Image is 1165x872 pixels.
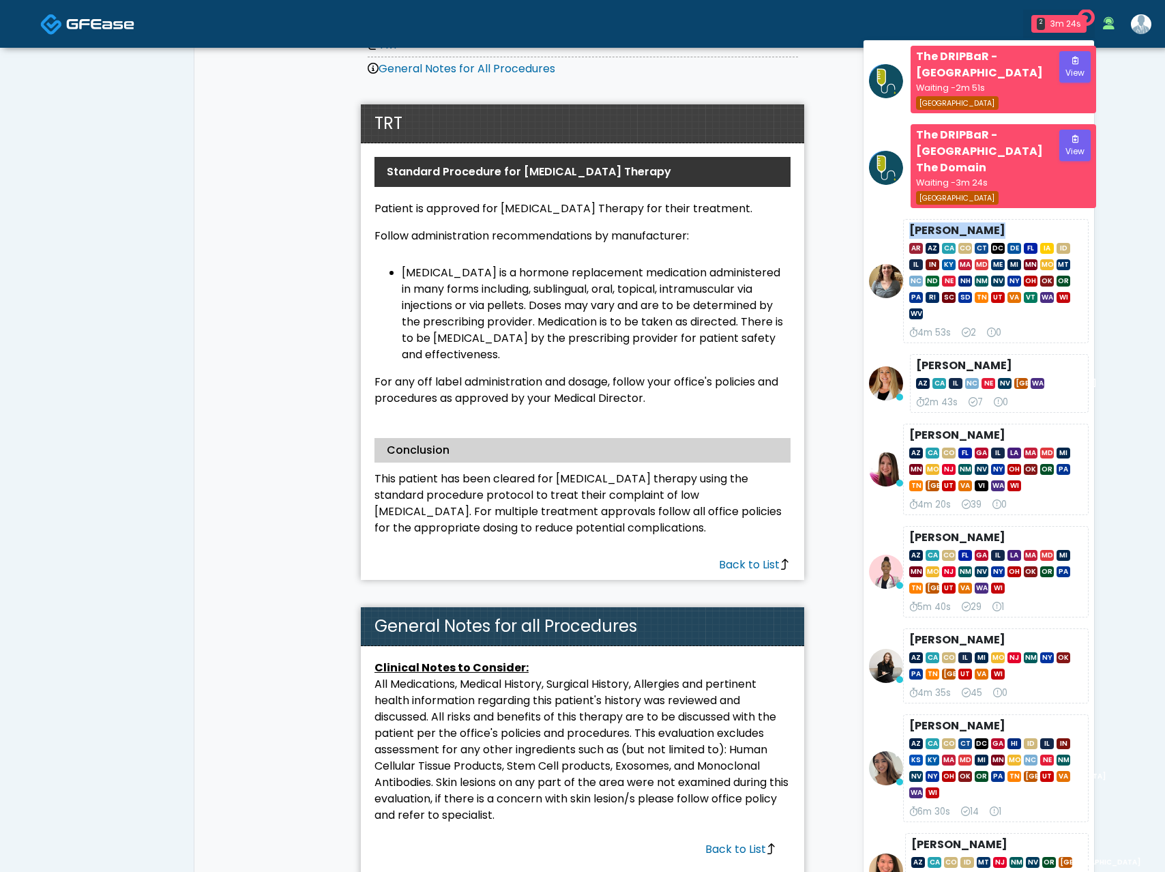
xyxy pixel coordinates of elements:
span: HI [1007,738,1021,749]
span: VA [975,669,988,680]
a: Docovia [40,1,134,46]
span: NM [958,464,972,475]
span: AZ [909,652,923,663]
span: SD [958,292,972,303]
span: CA [928,857,941,868]
div: Standard Procedure for [MEDICAL_DATA] Therapy [374,157,791,187]
span: MD [1040,448,1054,459]
span: DC [975,738,988,749]
span: PA [991,771,1005,782]
span: CO [942,448,956,459]
img: Meagan Petrek [869,366,903,401]
span: OH [1024,276,1037,287]
img: Michael Nelson [869,64,903,98]
strong: [PERSON_NAME] [916,358,1012,373]
span: NY [926,771,939,782]
span: MI [975,755,988,766]
a: Back to List [705,841,777,857]
span: VI [975,480,988,491]
strong: [PERSON_NAME] [909,529,1005,545]
span: IL [909,259,923,270]
span: CA [926,738,939,749]
span: NC [965,378,979,389]
span: [GEOGRAPHIC_DATA] [926,583,939,594]
strong: [PERSON_NAME] [909,222,1005,238]
img: Docovia [66,17,134,31]
span: [GEOGRAPHIC_DATA] [942,669,956,680]
div: 7 [969,396,983,409]
span: NY [991,566,1005,577]
span: IL [958,652,972,663]
span: DC [991,243,1005,254]
span: GA [991,738,1005,749]
div: 4m 20s [909,498,951,512]
span: KY [926,755,939,766]
span: SC [942,292,956,303]
span: WI [1057,292,1070,303]
span: CT [958,738,972,749]
span: CA [942,243,956,254]
span: MO [1007,755,1021,766]
span: WA [975,583,988,594]
span: ME [991,259,1005,270]
img: Michael Nelson [869,151,903,185]
span: IL [991,550,1005,561]
span: NE [1040,755,1054,766]
span: WA [1031,378,1044,389]
span: OH [1007,566,1021,577]
button: View [1059,51,1091,83]
strong: The DRIPBaR - [GEOGRAPHIC_DATA] [916,48,1043,81]
span: UT [942,583,956,594]
span: PA [1057,464,1070,475]
span: UT [991,292,1005,303]
span: ND [926,276,939,287]
span: UT [1040,771,1054,782]
span: 2m 51s [956,82,985,93]
span: KS [909,755,923,766]
span: ID [960,857,974,868]
img: Docovia [40,13,63,35]
span: IN [926,259,939,270]
span: AZ [909,448,923,459]
h2: TRT [361,104,804,143]
strong: [PERSON_NAME] [909,427,1005,443]
span: NJ [1007,652,1021,663]
span: OK [1024,566,1037,577]
span: NV [991,276,1005,287]
span: NM [958,566,972,577]
span: FL [1024,243,1037,254]
span: MN [991,755,1005,766]
span: CA [926,550,939,561]
span: MO [1040,259,1054,270]
span: [GEOGRAPHIC_DATA] [926,480,939,491]
span: AZ [911,857,925,868]
span: MA [942,755,956,766]
span: FL [958,448,972,459]
span: MA [1024,448,1037,459]
span: AZ [916,378,930,389]
div: 45 [962,686,982,700]
div: Waiting - [916,81,1043,94]
span: CO [942,738,956,749]
span: PA [909,292,923,303]
a: 2 3m 24s [1023,10,1095,38]
img: Carissa Kelly [869,264,903,298]
div: 0 [992,498,1007,512]
span: MO [926,464,939,475]
span: MA [1024,550,1037,561]
span: NH [958,276,972,287]
span: [GEOGRAPHIC_DATA] [1024,771,1037,782]
span: OH [942,771,956,782]
span: NV [998,378,1012,389]
div: 2 [962,326,976,340]
h2: General Notes for all Procedures [361,607,804,646]
li: [MEDICAL_DATA] is a hormone replacement medication administered in many forms including, sublingu... [402,265,791,363]
div: This patient has been cleared for [MEDICAL_DATA] therapy using the standard procedure protocol to... [361,431,804,543]
strong: [PERSON_NAME] [911,837,1007,852]
a: General Notes for All Procedures [368,61,555,76]
span: UT [942,480,956,491]
div: Conclusion [374,438,791,463]
span: AR [909,243,923,254]
span: TN [1007,771,1021,782]
span: NV [1026,857,1039,868]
